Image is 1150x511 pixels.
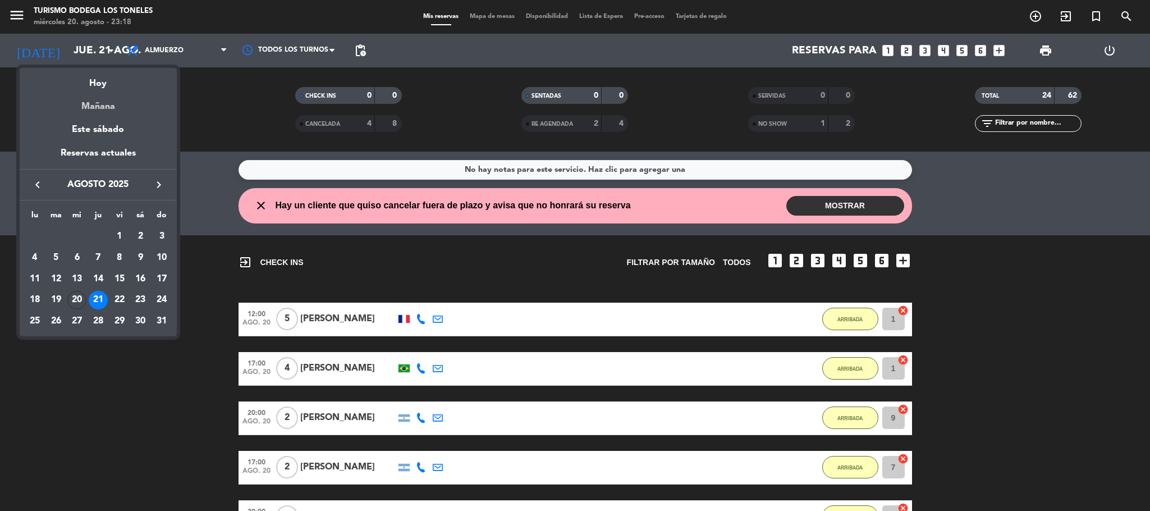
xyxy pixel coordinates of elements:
div: 4 [25,248,44,267]
div: 26 [47,312,66,331]
td: 1 de agosto de 2025 [109,226,130,248]
div: 11 [25,270,44,289]
div: 3 [152,227,171,246]
div: 18 [25,291,44,310]
td: 6 de agosto de 2025 [66,247,88,268]
i: keyboard_arrow_right [152,178,166,191]
div: 9 [131,248,150,267]
td: 30 de agosto de 2025 [130,311,152,332]
div: 16 [131,270,150,289]
td: 5 de agosto de 2025 [45,247,67,268]
div: 12 [47,270,66,289]
div: 19 [47,291,66,310]
th: miércoles [66,209,88,226]
button: keyboard_arrow_left [28,177,48,192]
td: 12 de agosto de 2025 [45,268,67,290]
td: 31 de agosto de 2025 [151,311,172,332]
div: 7 [89,248,108,267]
td: 21 de agosto de 2025 [88,290,109,311]
div: Este sábado [20,114,177,145]
i: keyboard_arrow_left [31,178,44,191]
div: 17 [152,270,171,289]
div: 2 [131,227,150,246]
th: jueves [88,209,109,226]
td: 24 de agosto de 2025 [151,290,172,311]
td: 16 de agosto de 2025 [130,268,152,290]
span: agosto 2025 [48,177,149,192]
div: 31 [152,312,171,331]
td: 9 de agosto de 2025 [130,247,152,268]
div: 23 [131,291,150,310]
th: lunes [24,209,45,226]
div: 21 [89,291,108,310]
div: 15 [110,270,129,289]
div: 5 [47,248,66,267]
th: domingo [151,209,172,226]
td: 19 de agosto de 2025 [45,290,67,311]
th: martes [45,209,67,226]
div: 6 [67,248,86,267]
td: 4 de agosto de 2025 [24,247,45,268]
div: 8 [110,248,129,267]
td: 15 de agosto de 2025 [109,268,130,290]
td: AGO. [24,226,109,248]
td: 14 de agosto de 2025 [88,268,109,290]
td: 23 de agosto de 2025 [130,290,152,311]
td: 17 de agosto de 2025 [151,268,172,290]
td: 10 de agosto de 2025 [151,247,172,268]
td: 29 de agosto de 2025 [109,311,130,332]
th: sábado [130,209,152,226]
td: 26 de agosto de 2025 [45,311,67,332]
div: 1 [110,227,129,246]
div: 20 [67,291,86,310]
div: 22 [110,291,129,310]
div: Mañana [20,91,177,114]
div: 30 [131,312,150,331]
td: 11 de agosto de 2025 [24,268,45,290]
div: 10 [152,248,171,267]
td: 28 de agosto de 2025 [88,311,109,332]
div: Hoy [20,68,177,91]
td: 20 de agosto de 2025 [66,290,88,311]
td: 25 de agosto de 2025 [24,311,45,332]
div: 14 [89,270,108,289]
button: keyboard_arrow_right [149,177,169,192]
td: 18 de agosto de 2025 [24,290,45,311]
div: 27 [67,312,86,331]
td: 13 de agosto de 2025 [66,268,88,290]
td: 7 de agosto de 2025 [88,247,109,268]
td: 27 de agosto de 2025 [66,311,88,332]
div: 24 [152,291,171,310]
div: 28 [89,312,108,331]
div: 25 [25,312,44,331]
th: viernes [109,209,130,226]
td: 2 de agosto de 2025 [130,226,152,248]
td: 8 de agosto de 2025 [109,247,130,268]
div: 13 [67,270,86,289]
td: 22 de agosto de 2025 [109,290,130,311]
div: 29 [110,312,129,331]
td: 3 de agosto de 2025 [151,226,172,248]
div: Reservas actuales [20,146,177,169]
